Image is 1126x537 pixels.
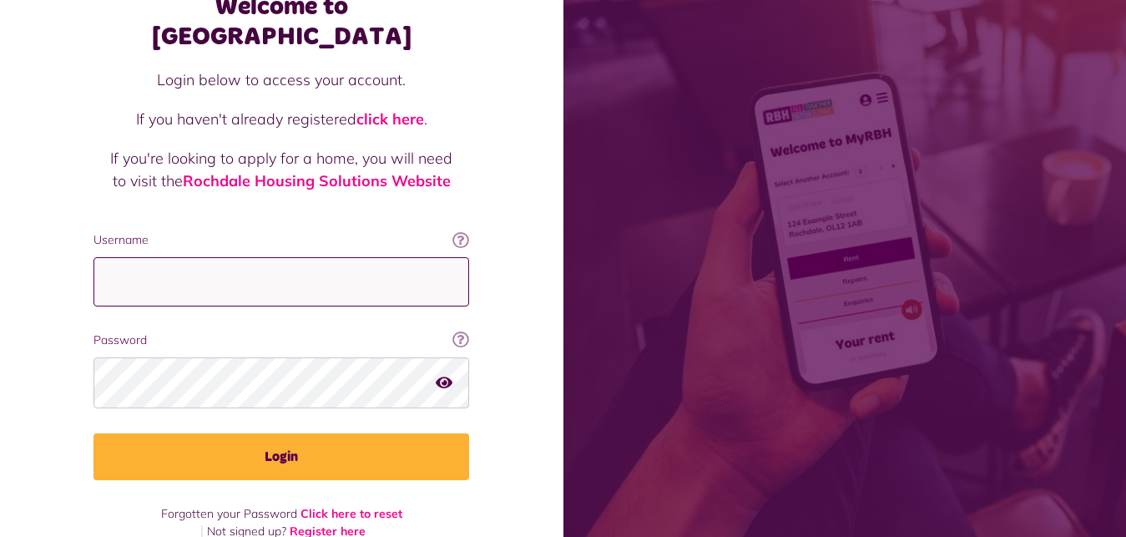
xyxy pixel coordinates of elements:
span: Forgotten your Password [161,506,297,521]
a: Click here to reset [300,506,402,521]
p: If you haven't already registered . [110,108,452,130]
p: If you're looking to apply for a home, you will need to visit the [110,147,452,192]
a: Rochdale Housing Solutions Website [183,171,451,190]
button: Login [93,433,469,480]
label: Password [93,332,469,349]
a: click here [356,109,424,129]
label: Username [93,231,469,249]
p: Login below to access your account. [110,68,452,91]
